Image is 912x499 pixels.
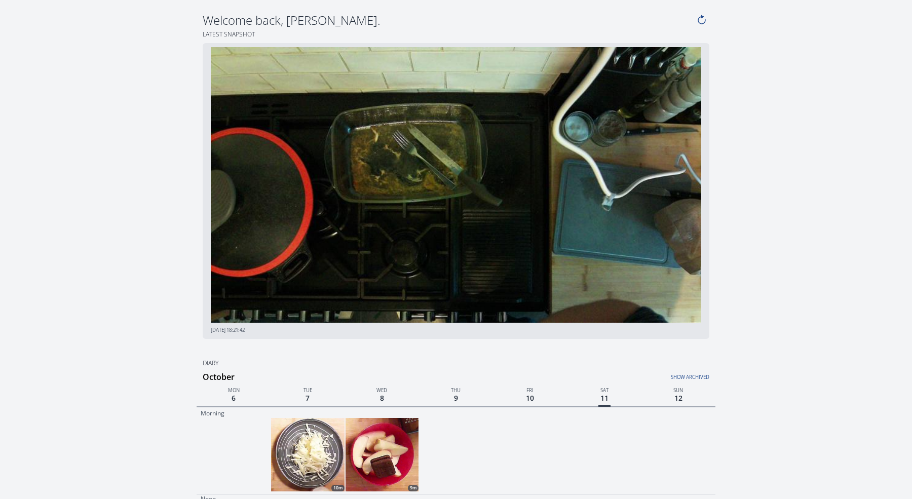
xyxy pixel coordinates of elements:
[567,385,641,394] p: Sat
[378,391,386,405] span: 8
[197,385,271,394] p: Mon
[345,385,419,394] p: Wed
[203,12,694,28] h4: Welcome back, [PERSON_NAME].
[271,418,344,491] img: 251007060013_thumb.jpeg
[197,359,715,368] h2: Diary
[271,418,344,491] a: 10m
[211,327,245,333] span: [DATE] 18:21:42
[641,385,715,394] p: Sun
[493,385,567,394] p: Fri
[203,369,715,385] h3: October
[537,368,709,381] a: Show archived
[271,385,345,394] p: Tue
[452,391,460,405] span: 9
[331,485,345,491] div: 10m
[419,385,493,394] p: Thu
[197,30,715,39] h2: Latest snapshot
[598,391,611,407] span: 11
[230,391,238,405] span: 6
[303,391,312,405] span: 7
[211,47,701,323] img: 20250908182142.jpeg
[672,391,685,405] span: 12
[201,409,224,417] p: Morning
[408,485,419,491] div: 9m
[346,418,419,491] a: 9m
[524,391,536,405] span: 10
[346,418,419,491] img: 251008065525_thumb.jpeg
